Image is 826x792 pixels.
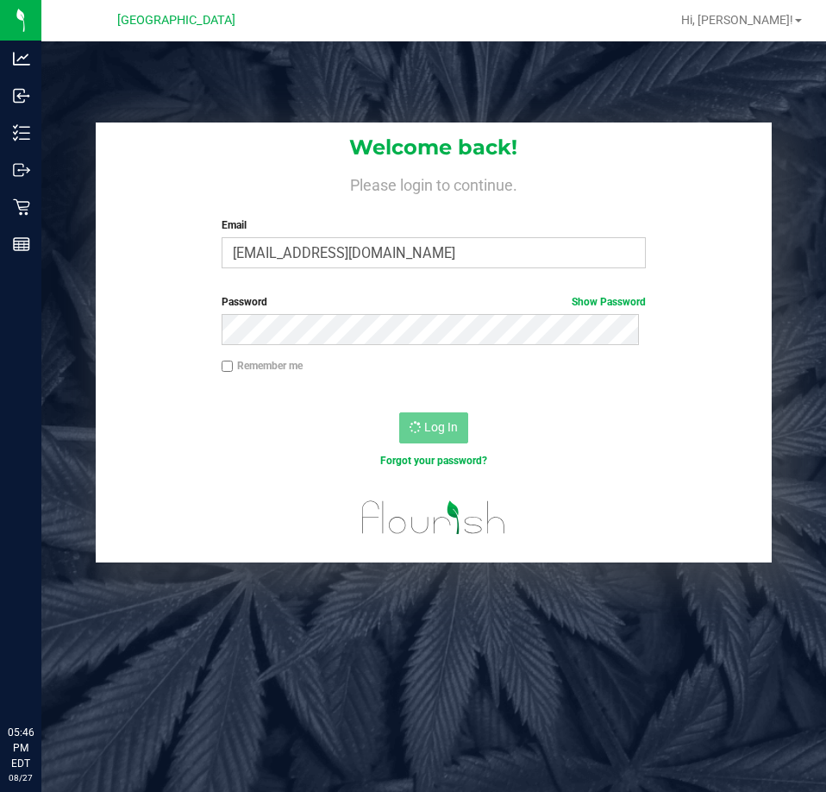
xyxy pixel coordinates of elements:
p: 05:46 PM EDT [8,725,34,771]
inline-svg: Inventory [13,124,30,141]
img: flourish_logo.svg [349,487,518,549]
inline-svg: Analytics [13,50,30,67]
inline-svg: Inbound [13,87,30,104]
h1: Welcome back! [96,136,771,159]
button: Log In [399,412,468,443]
label: Email [222,217,646,233]
span: [GEOGRAPHIC_DATA] [117,13,235,28]
span: Log In [424,420,458,434]
span: Hi, [PERSON_NAME]! [681,13,793,27]
a: Show Password [572,296,646,308]
inline-svg: Retail [13,198,30,216]
inline-svg: Outbound [13,161,30,179]
span: Password [222,296,267,308]
p: 08/27 [8,771,34,784]
label: Remember me [222,358,303,374]
input: Remember me [222,361,234,373]
h4: Please login to continue. [96,173,771,193]
a: Forgot your password? [380,455,487,467]
inline-svg: Reports [13,236,30,253]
